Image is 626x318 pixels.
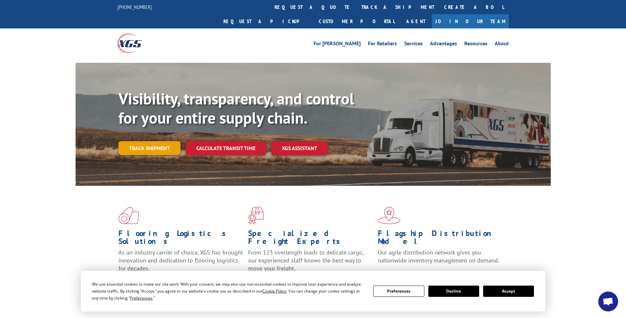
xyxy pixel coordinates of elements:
h1: Flooring Logistics Solutions [118,229,243,249]
span: As an industry carrier of choice, XGS has brought innovation and dedication to flooring logistics... [118,249,243,272]
a: Agent [400,14,432,28]
b: Visibility, transparency, and control for your entire supply chain. [118,88,354,128]
a: About [495,41,509,48]
span: Cookie Policy [262,288,286,294]
img: xgs-icon-focused-on-flooring-red [248,207,264,224]
a: Advantages [430,41,457,48]
h1: Specialized Freight Experts [248,229,373,249]
a: Services [404,41,423,48]
a: Customer Portal [314,14,400,28]
a: Learn More > [378,270,460,278]
div: Cookie Consent Prompt [81,271,545,311]
h1: Flagship Distribution Model [378,229,503,249]
button: Accept [483,286,534,297]
button: Decline [428,286,479,297]
a: Track shipment [118,141,181,155]
a: Join Our Team [432,14,509,28]
a: Resources [464,41,487,48]
button: Preferences [373,286,424,297]
img: xgs-icon-total-supply-chain-intelligence-red [118,207,139,224]
a: Request a pickup [218,14,314,28]
a: For [PERSON_NAME] [313,41,361,48]
a: XGS ASSISTANT [271,141,328,155]
p: From 123 overlength loads to delicate cargo, our experienced staff knows the best way to move you... [248,249,373,278]
a: [PHONE_NUMBER] [117,4,152,10]
a: Open chat [598,292,618,311]
a: Calculate transit time [186,141,266,155]
span: Our agile distribution network gives you nationwide inventory management on demand. [378,249,499,264]
div: We use essential cookies to make our site work. With your consent, we may also use non-essential ... [92,281,365,301]
img: xgs-icon-flagship-distribution-model-red [378,207,401,224]
a: For Retailers [368,41,397,48]
span: Preferences [130,295,152,301]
